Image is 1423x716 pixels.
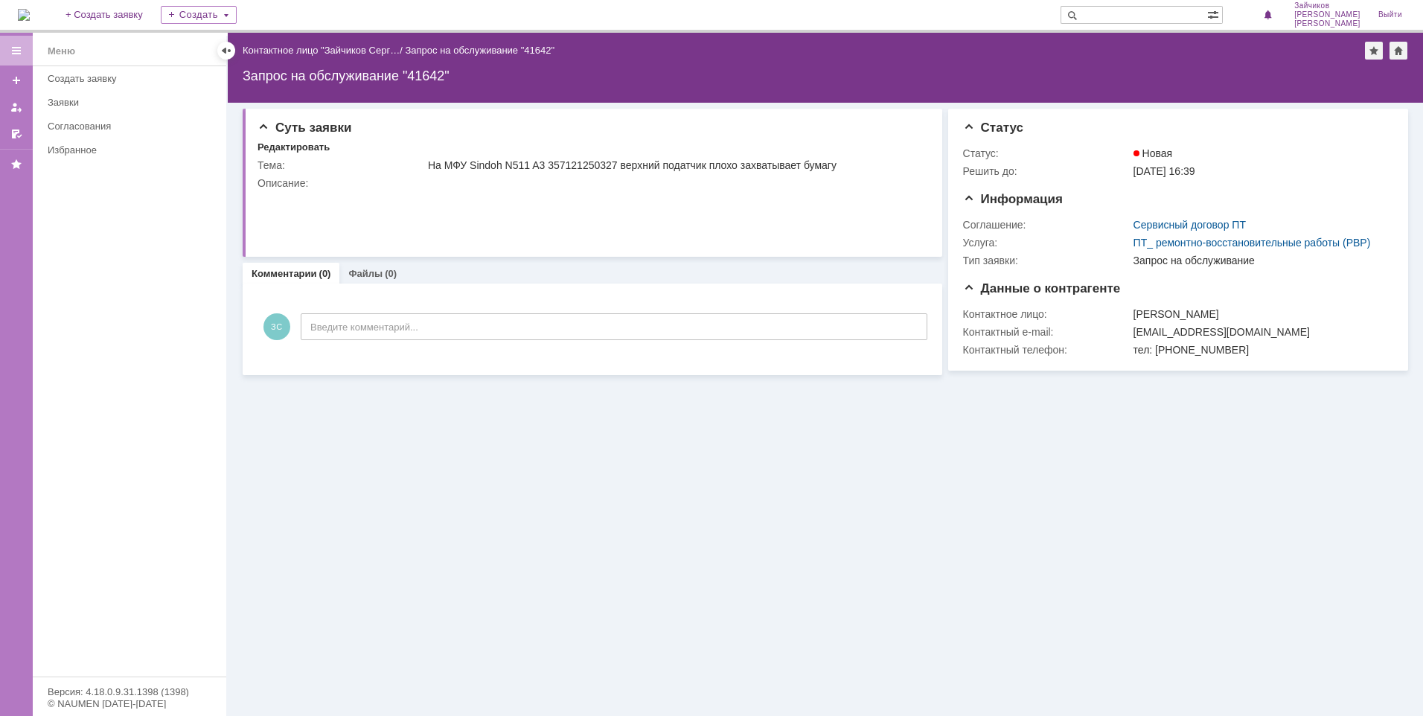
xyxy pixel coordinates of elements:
div: Соглашение: [963,219,1131,231]
span: ЗС [263,313,290,340]
span: Расширенный поиск [1207,7,1222,21]
div: Запрос на обслуживание "41642" [405,45,554,56]
div: На МФУ Sindoh N511 A3 357121250327 верхний податчик плохо захватывает бумагу [428,159,921,171]
img: logo [18,9,30,21]
span: Новая [1133,147,1173,159]
div: Запрос на обслуживание "41642" [243,68,1408,83]
div: Заявки [48,97,217,108]
a: Заявки [42,91,223,114]
span: [PERSON_NAME] [1294,10,1360,19]
a: Комментарии [252,268,317,279]
a: Контактное лицо "Зайчиков Серг… [243,45,400,56]
a: Файлы [348,268,383,279]
div: Скрыть меню [217,42,235,60]
div: Запрос на обслуживание [1133,255,1387,266]
span: Зайчиков [1294,1,1360,10]
div: (0) [385,268,397,279]
div: Добавить в избранное [1365,42,1383,60]
span: [DATE] 16:39 [1133,165,1195,177]
div: [EMAIL_ADDRESS][DOMAIN_NAME] [1133,326,1387,338]
a: Создать заявку [42,67,223,90]
div: Сделать домашней страницей [1390,42,1407,60]
div: Создать заявку [48,73,217,84]
div: / [243,45,405,56]
div: © NAUMEN [DATE]-[DATE] [48,699,211,709]
div: Контактный телефон: [963,344,1131,356]
div: тел: [PHONE_NUMBER] [1133,344,1387,356]
a: Мои согласования [4,122,28,146]
span: Данные о контрагенте [963,281,1121,295]
a: ПТ_ ремонтно-восстановительные работы (РВР) [1133,237,1371,249]
span: Информация [963,192,1063,206]
div: [PERSON_NAME] [1133,308,1387,320]
a: Сервисный договор ПТ [1133,219,1246,231]
a: Перейти на домашнюю страницу [18,9,30,21]
div: Версия: 4.18.0.9.31.1398 (1398) [48,687,211,697]
a: Согласования [42,115,223,138]
div: Создать [161,6,237,24]
a: Мои заявки [4,95,28,119]
div: Избранное [48,144,201,156]
div: Редактировать [258,141,330,153]
div: (0) [319,268,331,279]
a: Создать заявку [4,68,28,92]
div: Тема: [258,159,425,171]
div: Решить до: [963,165,1131,177]
span: Статус [963,121,1023,135]
span: [PERSON_NAME] [1294,19,1360,28]
div: Меню [48,42,75,60]
div: Контактный e-mail: [963,326,1131,338]
div: Тип заявки: [963,255,1131,266]
div: Контактное лицо: [963,308,1131,320]
span: Суть заявки [258,121,351,135]
div: Статус: [963,147,1131,159]
div: Описание: [258,177,924,189]
div: Согласования [48,121,217,132]
div: Услуга: [963,237,1131,249]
